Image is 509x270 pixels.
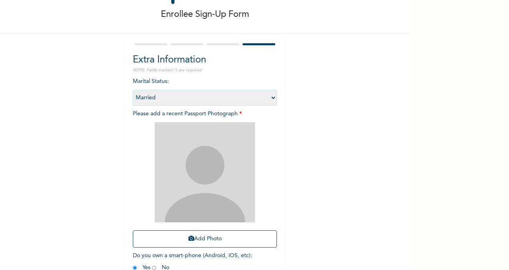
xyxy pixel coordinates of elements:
[155,122,255,222] img: Crop
[133,111,277,252] span: Please add a recent Passport Photograph
[133,53,277,67] h2: Extra Information
[133,67,277,73] p: NOTE: Fields marked (*) are required
[161,8,249,21] p: Enrollee Sign-Up Form
[133,79,277,101] span: Marital Status :
[133,230,277,248] button: Add Photo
